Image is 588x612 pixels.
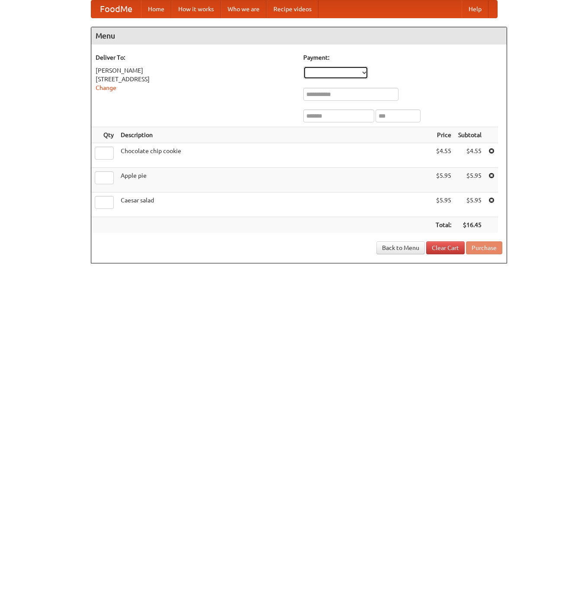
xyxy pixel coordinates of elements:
a: Back to Menu [376,241,425,254]
h4: Menu [91,27,507,45]
button: Purchase [466,241,502,254]
a: How it works [171,0,221,18]
h5: Payment: [303,53,502,62]
td: Caesar salad [117,192,432,217]
a: Help [462,0,488,18]
div: [PERSON_NAME] [96,66,295,75]
a: Recipe videos [267,0,318,18]
a: FoodMe [91,0,141,18]
th: Qty [91,127,117,143]
td: $5.95 [455,168,485,192]
th: Subtotal [455,127,485,143]
a: Home [141,0,171,18]
td: $5.95 [455,192,485,217]
h5: Deliver To: [96,53,295,62]
td: $4.55 [455,143,485,168]
th: Description [117,127,432,143]
th: Total: [432,217,455,233]
th: $16.45 [455,217,485,233]
td: $4.55 [432,143,455,168]
a: Who we are [221,0,267,18]
td: Apple pie [117,168,432,192]
td: $5.95 [432,168,455,192]
td: $5.95 [432,192,455,217]
a: Change [96,84,116,91]
div: [STREET_ADDRESS] [96,75,295,83]
th: Price [432,127,455,143]
a: Clear Cart [426,241,465,254]
td: Chocolate chip cookie [117,143,432,168]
